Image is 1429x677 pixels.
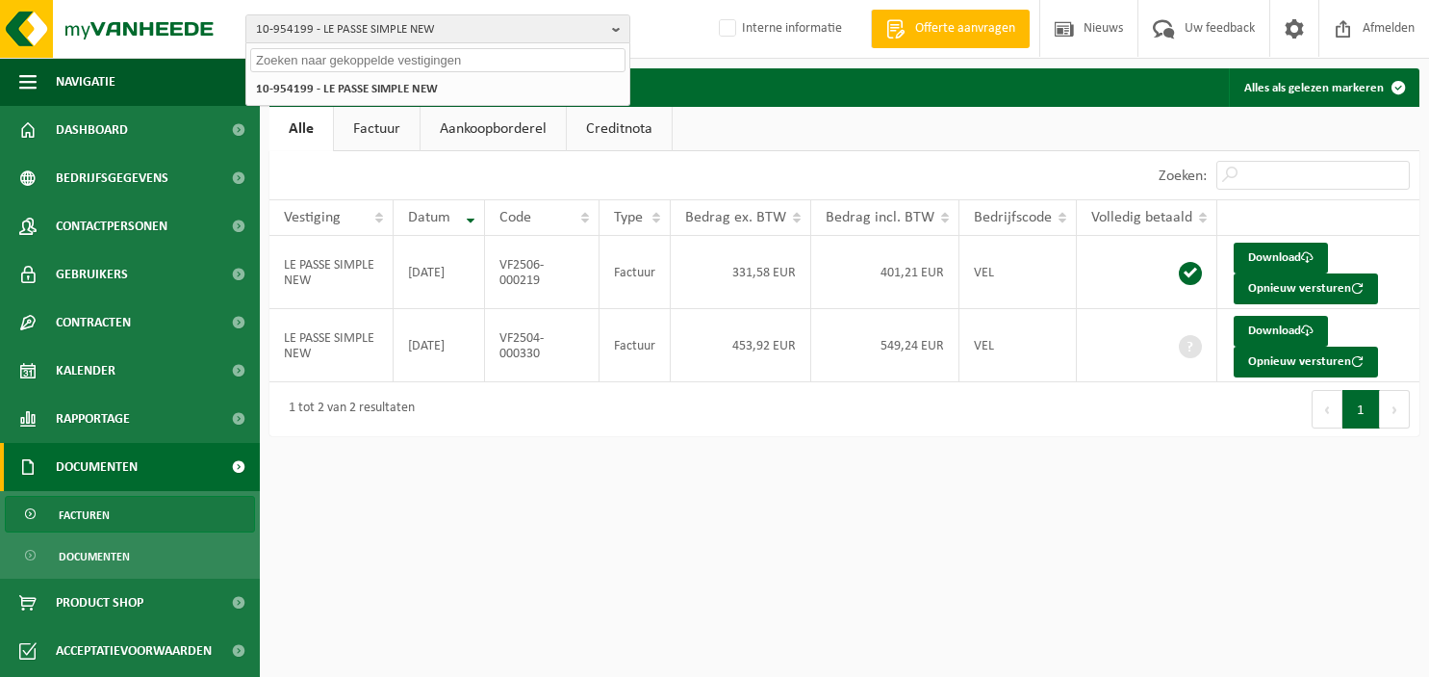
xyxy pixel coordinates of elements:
span: Gebruikers [56,250,128,299]
span: Datum [408,210,450,225]
strong: 10-954199 - LE PASSE SIMPLE NEW [256,83,438,95]
td: VF2506-000219 [485,236,599,309]
span: Acceptatievoorwaarden [56,627,212,675]
div: 1 tot 2 van 2 resultaten [279,392,415,427]
span: Contactpersonen [56,202,167,250]
td: VEL [959,309,1077,382]
span: Bedrag ex. BTW [685,210,786,225]
span: Dashboard [56,106,128,154]
span: Bedrag incl. BTW [826,210,934,225]
button: 10-954199 - LE PASSE SIMPLE NEW [245,14,630,43]
a: Creditnota [567,107,672,151]
span: Product Shop [56,579,143,627]
a: Alle [269,107,333,151]
a: Factuur [334,107,420,151]
a: Offerte aanvragen [871,10,1030,48]
td: 549,24 EUR [811,309,959,382]
a: Download [1234,316,1328,347]
span: Code [499,210,531,225]
span: Kalender [56,347,115,395]
span: Vestiging [284,210,341,225]
span: Documenten [59,538,130,575]
input: Zoeken naar gekoppelde vestigingen [250,48,625,72]
td: 401,21 EUR [811,236,959,309]
button: Next [1380,390,1410,429]
label: Interne informatie [715,14,842,43]
td: Factuur [600,236,671,309]
td: 453,92 EUR [671,309,811,382]
td: [DATE] [394,236,486,309]
span: Navigatie [56,58,115,106]
label: Zoeken: [1159,169,1207,184]
a: Documenten [5,537,255,574]
button: 1 [1342,390,1380,429]
span: Rapportage [56,395,130,443]
td: Factuur [600,309,671,382]
span: Contracten [56,299,131,347]
td: LE PASSE SIMPLE NEW [269,309,394,382]
a: Aankoopborderel [421,107,566,151]
span: Type [614,210,643,225]
span: Bedrijfscode [974,210,1052,225]
td: VF2504-000330 [485,309,599,382]
a: Download [1234,243,1328,273]
span: Facturen [59,497,110,534]
span: Volledig betaald [1091,210,1192,225]
button: Opnieuw versturen [1234,273,1378,304]
span: Documenten [56,443,138,491]
td: LE PASSE SIMPLE NEW [269,236,394,309]
td: 331,58 EUR [671,236,811,309]
td: [DATE] [394,309,486,382]
span: Offerte aanvragen [910,19,1020,39]
td: VEL [959,236,1077,309]
span: Bedrijfsgegevens [56,154,168,202]
a: Facturen [5,496,255,533]
button: Opnieuw versturen [1234,347,1378,378]
button: Previous [1312,390,1342,429]
span: 10-954199 - LE PASSE SIMPLE NEW [256,15,604,44]
button: Alles als gelezen markeren [1229,68,1417,107]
